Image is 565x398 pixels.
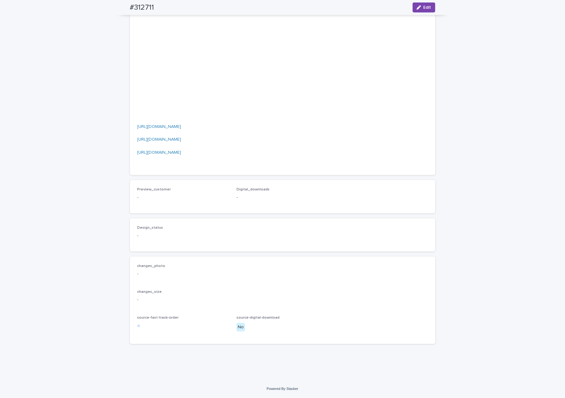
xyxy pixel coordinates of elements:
[130,3,154,12] h2: #312711
[137,138,181,142] a: [URL][DOMAIN_NAME]
[237,316,280,320] span: source-digital-download
[137,233,229,239] p: -
[137,316,179,320] span: source-fast-track-order
[137,265,165,268] span: changes_photo
[137,226,163,230] span: Design_status
[267,387,298,391] a: Powered By Stacker
[137,297,428,303] p: -
[137,151,181,155] a: [URL][DOMAIN_NAME]
[424,5,431,10] span: Edit
[137,125,181,129] a: [URL][DOMAIN_NAME]
[413,2,435,12] button: Edit
[237,194,328,201] p: -
[137,271,428,278] p: -
[237,188,270,192] span: Digital_downloads
[137,290,162,294] span: changes_size
[237,323,245,332] div: No
[137,188,171,192] span: Preview_customer
[137,194,229,201] p: -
